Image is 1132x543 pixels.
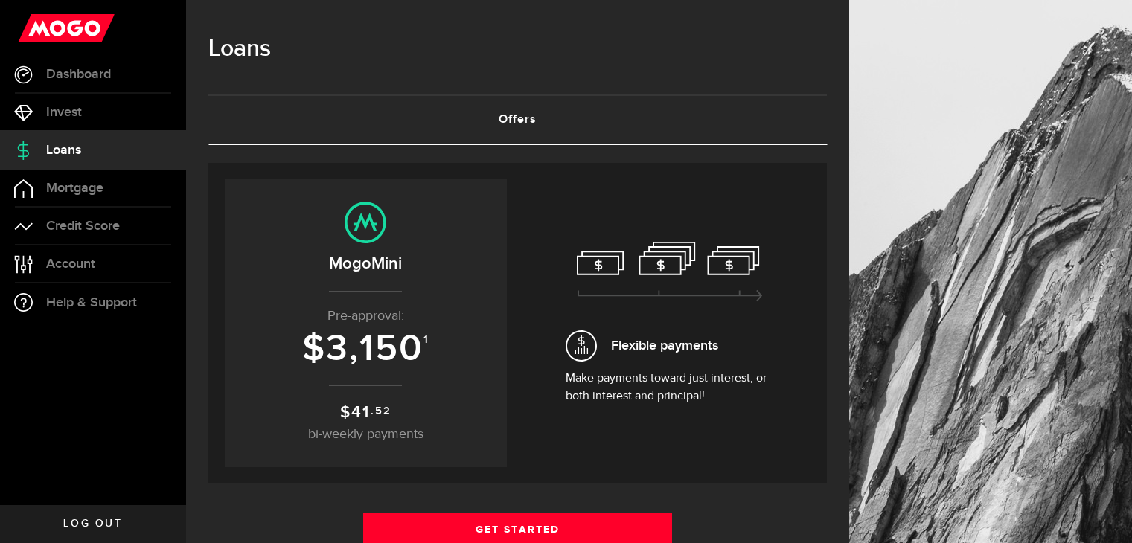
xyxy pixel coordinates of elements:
[46,106,82,119] span: Invest
[302,327,326,371] span: $
[46,181,103,195] span: Mortgage
[308,428,423,441] span: bi-weekly payments
[46,144,81,157] span: Loans
[611,335,718,356] span: Flexible payments
[326,327,423,371] span: 3,150
[46,296,137,309] span: Help & Support
[208,96,827,144] a: Offers
[208,30,827,68] h1: Loans
[46,68,111,81] span: Dashboard
[46,257,95,271] span: Account
[46,219,120,233] span: Credit Score
[240,251,492,276] h2: MogoMini
[351,402,370,422] span: 41
[1069,481,1132,543] iframe: LiveChat chat widget
[423,333,429,347] sup: 1
[63,518,122,529] span: Log out
[240,306,492,327] p: Pre-approval:
[566,370,774,405] p: Make payments toward just interest, or both interest and principal!
[371,403,391,420] sup: .52
[208,94,827,145] ul: Tabs Navigation
[340,402,351,422] span: $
